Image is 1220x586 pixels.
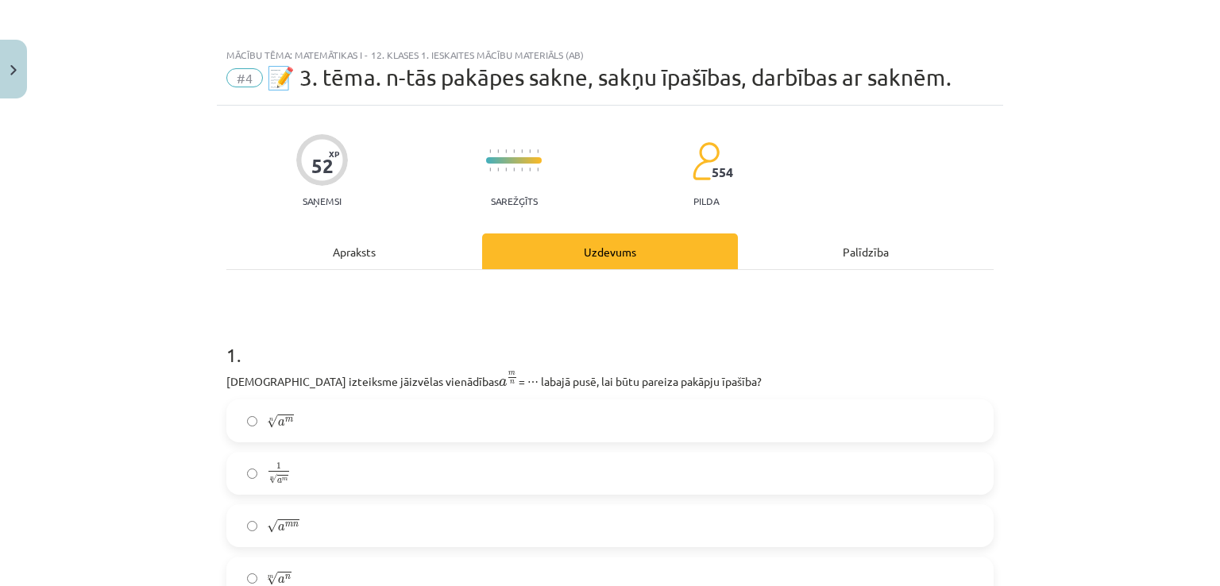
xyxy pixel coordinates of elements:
[285,418,293,422] span: m
[293,522,299,527] span: n
[296,195,348,206] p: Saņemsi
[497,149,499,153] img: icon-short-line-57e1e144782c952c97e751825c79c345078a6d821885a25fce030b3d8c18986b.svg
[529,149,531,153] img: icon-short-line-57e1e144782c952c97e751825c79c345078a6d821885a25fce030b3d8c18986b.svg
[282,477,288,481] span: m
[510,380,515,384] span: n
[267,519,278,533] span: √
[10,65,17,75] img: icon-close-lesson-0947bae3869378f0d4975bcd49f059093ad1ed9edebbc8119c70593378902aed.svg
[491,195,538,206] p: Sarežģīts
[712,165,733,179] span: 554
[267,64,952,91] span: 📝 3. tēma. n-tās pakāpes sakne, sakņu īpašības, darbības ar saknēm.
[489,168,491,172] img: icon-short-line-57e1e144782c952c97e751825c79c345078a6d821885a25fce030b3d8c18986b.svg
[738,233,994,269] div: Palīdzība
[278,419,285,426] span: a
[278,576,285,584] span: a
[278,524,285,531] span: a
[521,149,523,153] img: icon-short-line-57e1e144782c952c97e751825c79c345078a6d821885a25fce030b3d8c18986b.svg
[267,572,278,585] span: √
[277,479,282,484] span: a
[226,316,994,365] h1: 1 .
[285,522,293,527] span: m
[693,195,719,206] p: pilda
[226,370,994,390] p: [DEMOGRAPHIC_DATA] izteiksme jāizvēlas vienādības = ⋯ labajā pusē, lai būtu pareiza pakāpju īpašība?
[285,575,291,580] span: n
[537,149,539,153] img: icon-short-line-57e1e144782c952c97e751825c79c345078a6d821885a25fce030b3d8c18986b.svg
[513,168,515,172] img: icon-short-line-57e1e144782c952c97e751825c79c345078a6d821885a25fce030b3d8c18986b.svg
[269,475,277,484] span: √
[226,233,482,269] div: Apraksts
[537,168,539,172] img: icon-short-line-57e1e144782c952c97e751825c79c345078a6d821885a25fce030b3d8c18986b.svg
[499,379,507,387] span: a
[276,463,281,470] span: 1
[508,372,515,376] span: m
[226,49,994,60] div: Mācību tēma: Matemātikas i - 12. klases 1. ieskaites mācību materiāls (ab)
[529,168,531,172] img: icon-short-line-57e1e144782c952c97e751825c79c345078a6d821885a25fce030b3d8c18986b.svg
[513,149,515,153] img: icon-short-line-57e1e144782c952c97e751825c79c345078a6d821885a25fce030b3d8c18986b.svg
[505,149,507,153] img: icon-short-line-57e1e144782c952c97e751825c79c345078a6d821885a25fce030b3d8c18986b.svg
[497,168,499,172] img: icon-short-line-57e1e144782c952c97e751825c79c345078a6d821885a25fce030b3d8c18986b.svg
[692,141,720,181] img: students-c634bb4e5e11cddfef0936a35e636f08e4e9abd3cc4e673bd6f9a4125e45ecb1.svg
[311,155,334,177] div: 52
[489,149,491,153] img: icon-short-line-57e1e144782c952c97e751825c79c345078a6d821885a25fce030b3d8c18986b.svg
[505,168,507,172] img: icon-short-line-57e1e144782c952c97e751825c79c345078a6d821885a25fce030b3d8c18986b.svg
[521,168,523,172] img: icon-short-line-57e1e144782c952c97e751825c79c345078a6d821885a25fce030b3d8c18986b.svg
[329,149,339,158] span: XP
[226,68,263,87] span: #4
[267,414,278,428] span: √
[482,233,738,269] div: Uzdevums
